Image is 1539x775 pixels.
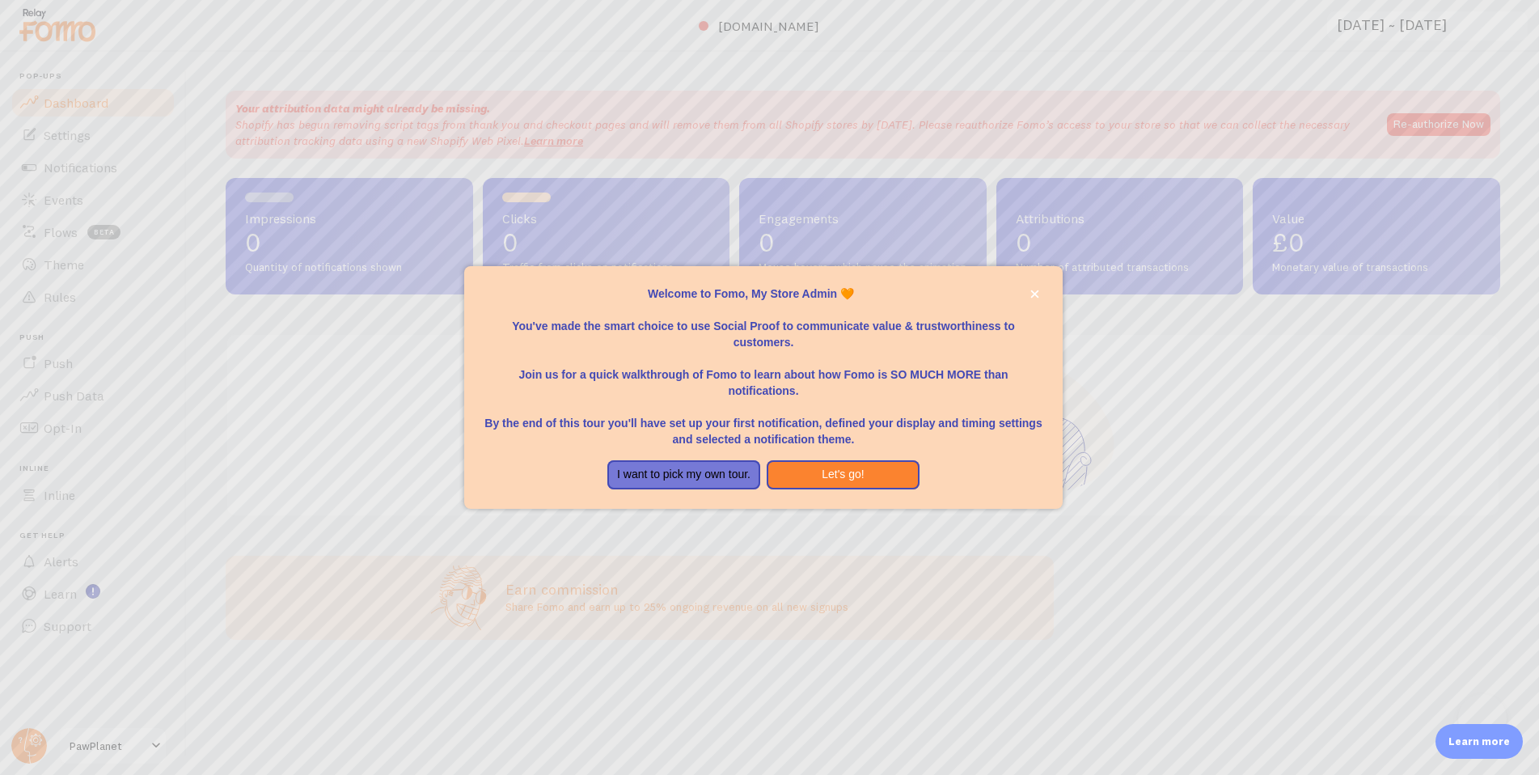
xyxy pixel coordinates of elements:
p: Join us for a quick walkthrough of Fomo to learn about how Fomo is SO MUCH MORE than notifications. [484,350,1042,399]
div: Learn more [1435,724,1523,759]
button: close, [1026,286,1043,303]
button: Let's go! [767,460,920,489]
p: You've made the smart choice to use Social Proof to communicate value & trustworthiness to custom... [484,302,1042,350]
p: By the end of this tour you'll have set up your first notification, defined your display and timi... [484,399,1042,447]
button: I want to pick my own tour. [607,460,760,489]
p: Welcome to Fomo, My Store Admin 🧡 [484,286,1042,302]
div: Welcome to Fomo, My Store Admin 🧡You&amp;#39;ve made the smart choice to use Social Proof to comm... [464,266,1062,509]
p: Learn more [1448,734,1510,749]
